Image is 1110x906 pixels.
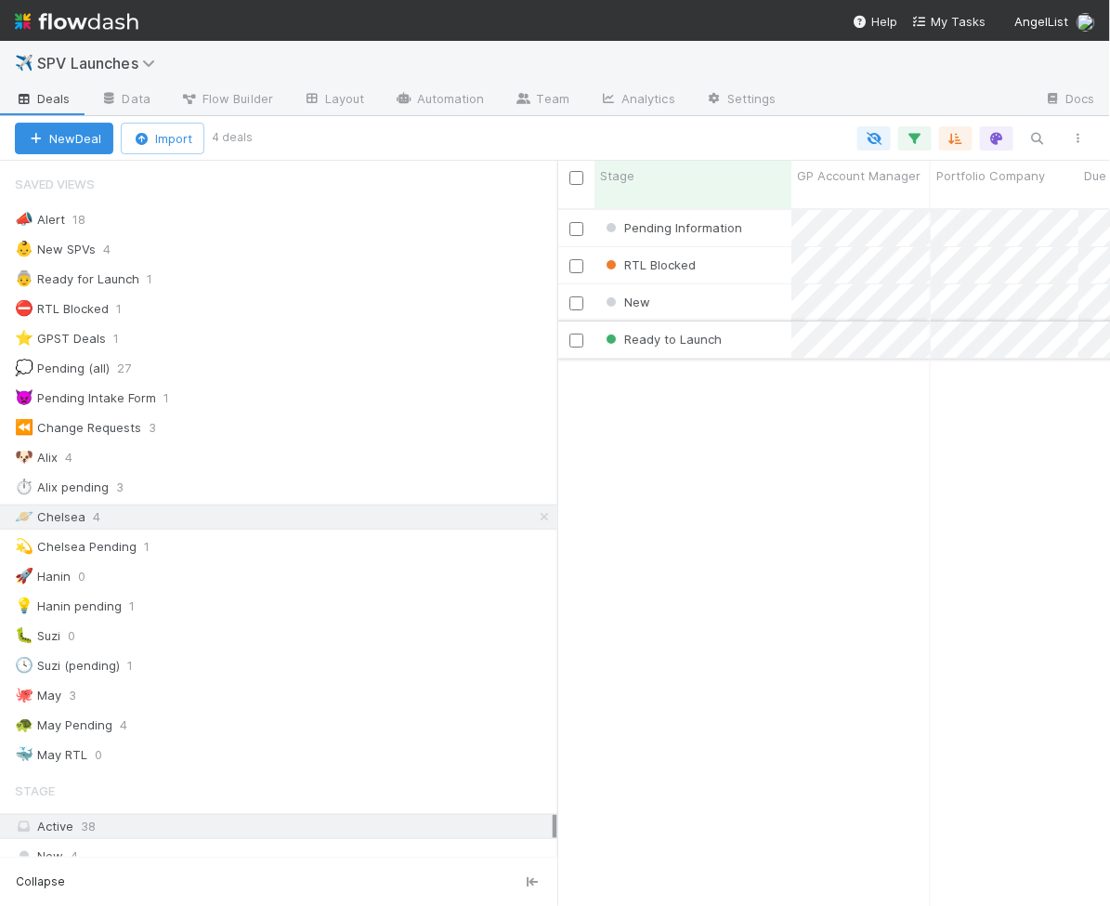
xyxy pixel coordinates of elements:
span: Collapse [16,873,65,890]
span: ⏱️ [15,479,33,494]
div: Alix [15,446,58,469]
span: 🐳 [15,746,33,762]
a: Flow Builder [165,85,288,115]
span: Flow Builder [180,89,273,108]
span: 🐢 [15,716,33,732]
span: New [15,845,63,868]
div: Suzi (pending) [15,654,120,677]
span: 🚀 [15,568,33,584]
a: My Tasks [912,12,986,31]
span: 1 [147,268,171,291]
div: Hanin [15,565,71,588]
div: RTL Blocked [15,297,109,321]
span: 🪐 [15,508,33,524]
span: 💫 [15,538,33,554]
span: 1 [144,535,168,558]
div: Alert [15,208,65,231]
span: 3 [149,416,175,440]
span: 🕓 [15,657,33,673]
input: Toggle All Rows Selected [569,171,583,185]
a: Docs [1029,85,1110,115]
span: 0 [78,565,104,588]
span: 1 [129,595,153,618]
div: Alix pending [15,476,109,499]
span: Ready to Launch [602,332,722,347]
div: Suzi [15,624,60,648]
span: AngelList [1015,14,1069,29]
div: May RTL [15,743,87,767]
span: 1 [127,654,151,677]
span: Stage [600,166,634,185]
span: 🐶 [15,449,33,465]
span: 🐛 [15,627,33,643]
img: avatar_aa70801e-8de5-4477-ab9d-eb7c67de69c1.png [1077,13,1095,32]
span: 3 [116,476,142,499]
span: Saved Views [15,165,95,203]
span: SPV Launches [37,54,164,72]
div: Change Requests [15,416,141,440]
div: Pending Intake Form [15,387,156,410]
div: RTL Blocked [602,256,696,274]
div: GPST Deals [15,327,106,350]
small: 4 deals [212,129,253,146]
span: 38 [81,819,96,834]
div: New [602,293,650,311]
span: ✈️ [15,55,33,71]
span: 👿 [15,389,33,405]
button: NewDeal [15,123,113,154]
span: 📣 [15,211,33,227]
input: Toggle Row Selected [569,222,583,236]
a: Settings [690,85,791,115]
span: ⏪ [15,419,33,435]
div: Hanin pending [15,595,122,618]
span: GP Account Manager [797,166,921,185]
button: Import [121,123,204,154]
div: Chelsea Pending [15,535,137,558]
span: 0 [68,624,94,648]
img: logo-inverted-e16ddd16eac7371096b0.svg [15,6,138,37]
span: 1 [113,327,137,350]
span: ⭐ [15,330,33,346]
span: 18 [72,208,104,231]
div: May [15,684,61,707]
span: 💡 [15,597,33,613]
div: New SPVs [15,238,96,261]
div: Ready for Launch [15,268,139,291]
div: Ready to Launch [602,330,722,348]
span: ⛔ [15,300,33,316]
span: Stage [15,772,55,809]
span: 1 [116,297,140,321]
div: May Pending [15,714,112,737]
input: Toggle Row Selected [569,259,583,273]
input: Toggle Row Selected [569,334,583,348]
span: 👵 [15,270,33,286]
span: 👶 [15,241,33,256]
span: Deals [15,89,71,108]
span: 0 [95,743,121,767]
span: Portfolio Company [936,166,1045,185]
div: Active [15,815,553,838]
span: 🐙 [15,687,33,702]
a: Layout [288,85,380,115]
span: Pending Information [602,220,742,235]
span: 4 [65,446,91,469]
div: Pending Information [602,218,742,237]
span: 4 [103,238,129,261]
a: Analytics [584,85,690,115]
span: 3 [69,684,95,707]
span: 4 [93,506,119,529]
span: RTL Blocked [602,257,696,272]
span: My Tasks [912,14,986,29]
a: Data [85,85,165,115]
a: Team [500,85,584,115]
span: 27 [117,357,150,380]
div: Pending (all) [15,357,110,380]
span: 4 [120,714,146,737]
span: 4 [71,845,78,868]
a: Automation [380,85,500,115]
span: New [602,295,650,309]
span: 💭 [15,360,33,375]
div: Chelsea [15,506,85,529]
div: Help [853,12,897,31]
span: 1 [163,387,188,410]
